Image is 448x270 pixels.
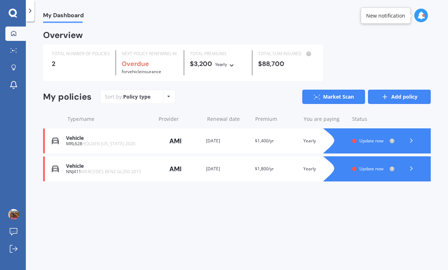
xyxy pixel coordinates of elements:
a: Add policy [368,90,431,104]
div: TOTAL SUM INSURED [258,50,314,57]
div: Yearly [303,165,346,172]
div: 2 [52,60,110,67]
span: HOLDEN [US_STATE] 2020 [82,141,135,147]
span: MERCEDES BENZ GL350 2015 [81,169,141,175]
div: New notification [366,12,405,19]
div: TOTAL PREMIUMS [190,50,246,57]
img: Vehicle [52,165,59,172]
div: $3,200 [190,60,246,68]
div: MRL628 [66,141,152,146]
span: My Dashboard [43,12,84,22]
div: Overview [43,32,83,39]
div: TOTAL NUMBER OF POLICIES [52,50,110,57]
a: Market Scan [302,90,365,104]
div: Yearly [215,61,227,68]
div: Sort by: [105,93,150,100]
img: picture [8,209,19,220]
div: Policy type [123,93,150,100]
span: $1,400/yr [255,138,274,144]
span: for Vehicle insurance [122,68,161,75]
div: [DATE] [206,165,249,172]
span: $1,800/yr [255,166,274,172]
div: Vehicle [66,135,152,141]
div: Provider [159,115,201,123]
div: [DATE] [206,137,249,145]
span: Update now [359,138,383,144]
span: Update now [359,166,383,172]
div: NNJ411 [66,169,152,174]
div: Yearly [303,137,346,145]
div: Renewal date [207,115,250,123]
img: Vehicle [52,137,59,145]
div: Premium [255,115,298,123]
div: Type/name [67,115,153,123]
div: $88,700 [258,60,314,67]
div: My policies [43,92,92,102]
div: NEXT POLICY RENEWING IN [122,50,178,57]
img: AMI [158,162,193,176]
b: Overdue [122,60,149,68]
div: Status [352,115,395,123]
img: AMI [158,134,193,148]
div: You are paying [304,115,346,123]
div: Vehicle [66,163,152,169]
